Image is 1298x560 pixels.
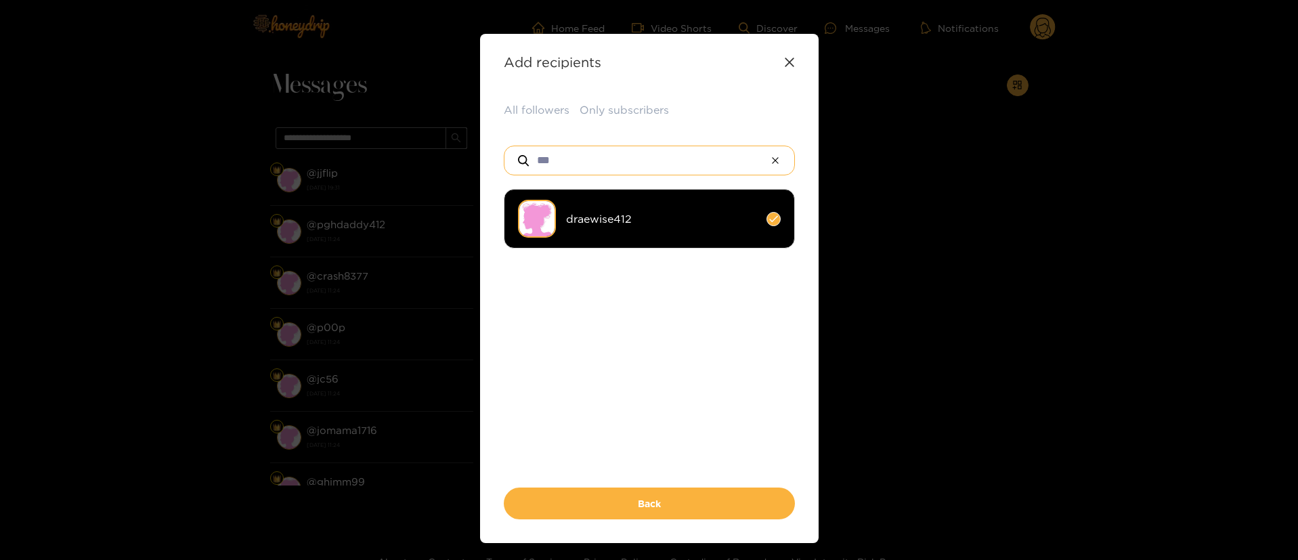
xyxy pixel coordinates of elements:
button: All followers [504,102,569,118]
strong: Add recipients [504,54,601,70]
button: Only subscribers [580,102,669,118]
button: Back [504,488,795,519]
img: no-avatar.png [518,200,556,238]
span: draewise412 [566,211,756,227]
